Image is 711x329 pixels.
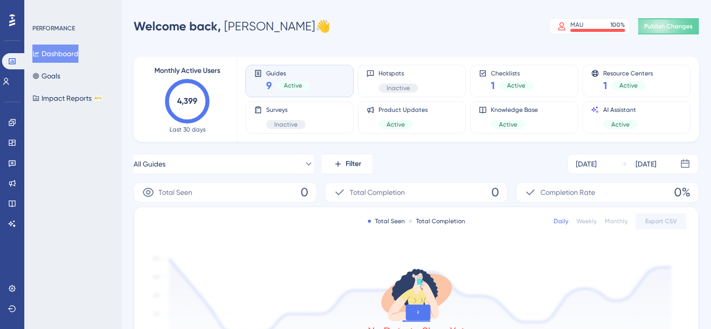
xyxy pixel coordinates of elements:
div: MAU [570,21,583,29]
span: Active [499,120,517,129]
button: Export CSV [636,213,686,229]
span: Resource Centers [603,69,653,76]
span: 1 [603,78,607,93]
span: 0% [674,184,690,200]
span: Active [507,81,525,90]
span: 0 [491,184,499,200]
div: [PERSON_NAME] 👋 [134,18,330,34]
span: Hotspots [379,69,418,77]
div: Total Seen [368,217,405,225]
span: 1 [491,78,495,93]
span: Total Seen [158,186,192,198]
span: All Guides [134,158,165,170]
span: Guides [266,69,310,76]
button: Filter [322,154,372,174]
span: Total Completion [350,186,405,198]
span: Active [611,120,630,129]
button: Impact ReportsBETA [32,89,103,107]
div: PERFORMANCE [32,24,75,32]
span: Product Updates [379,106,428,114]
div: Monthly [605,217,628,225]
span: Welcome back, [134,19,221,33]
span: Last 30 days [170,126,205,134]
div: 100 % [610,21,625,29]
span: Filter [346,158,361,170]
span: Completion Rate [540,186,595,198]
div: Daily [554,217,568,225]
span: 0 [301,184,308,200]
span: Inactive [387,84,410,92]
span: Publish Changes [644,22,693,30]
span: Active [387,120,405,129]
span: Active [619,81,638,90]
span: Active [284,81,302,90]
span: Monthly Active Users [154,65,220,77]
div: [DATE] [636,158,656,170]
span: 9 [266,78,272,93]
div: [DATE] [576,158,597,170]
span: Checklists [491,69,533,76]
button: Dashboard [32,45,78,63]
text: 4,399 [177,96,197,106]
button: Publish Changes [638,18,699,34]
span: AI Assistant [603,106,638,114]
div: BETA [94,96,103,101]
span: Surveys [266,106,306,114]
span: Export CSV [645,217,677,225]
div: Total Completion [409,217,465,225]
div: Weekly [576,217,597,225]
span: Inactive [274,120,298,129]
button: Goals [32,67,60,85]
span: Knowledge Base [491,106,538,114]
button: All Guides [134,154,314,174]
